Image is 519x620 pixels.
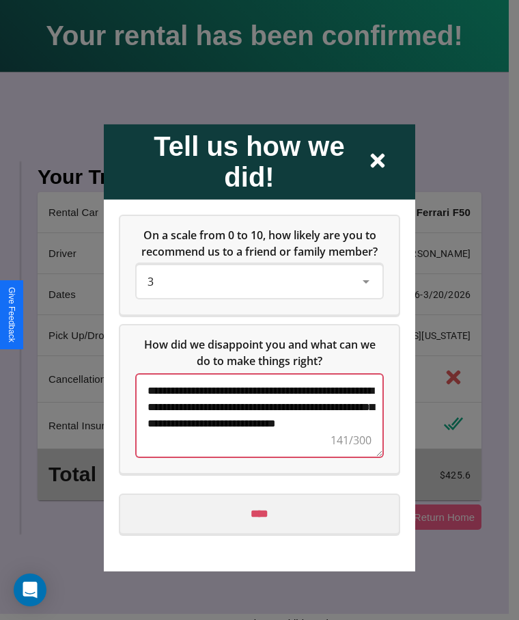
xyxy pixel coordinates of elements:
[131,131,367,192] h2: Tell us how we did!
[137,226,382,259] h5: On a scale from 0 to 10, how likely are you to recommend us to a friend or family member?
[141,227,379,258] span: On a scale from 0 to 10, how likely are you to recommend us to a friend or family member?
[120,215,399,314] div: On a scale from 0 to 10, how likely are you to recommend us to a friend or family member?
[148,273,154,288] span: 3
[144,336,378,368] span: How did we disappoint you and what can we do to make things right?
[137,265,382,297] div: On a scale from 0 to 10, how likely are you to recommend us to a friend or family member?
[7,287,16,342] div: Give Feedback
[14,574,46,606] div: Open Intercom Messenger
[331,431,371,448] div: 141/300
